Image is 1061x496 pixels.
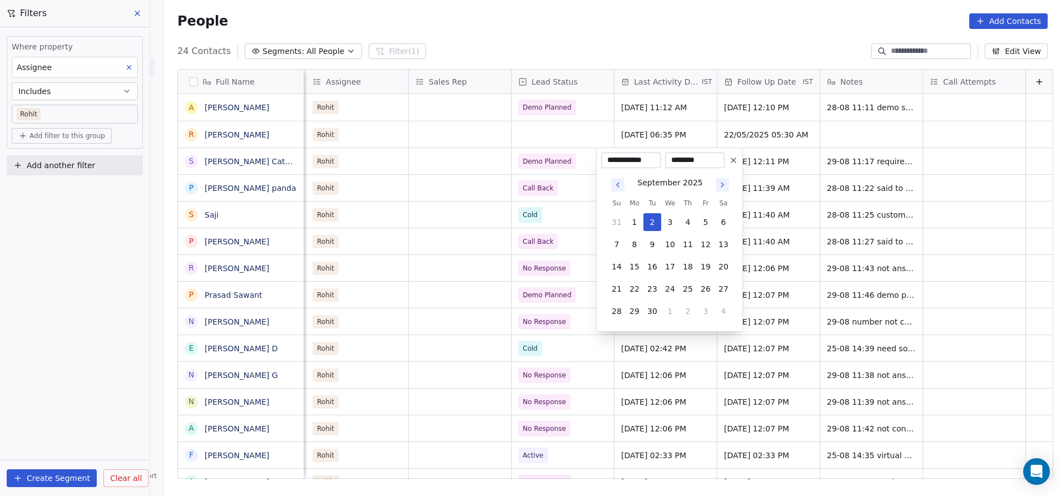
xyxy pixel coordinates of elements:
[679,302,697,320] button: 2
[697,280,715,298] button: 26
[679,235,697,253] button: 11
[697,235,715,253] button: 12
[626,280,643,298] button: 22
[608,213,626,231] button: 31
[697,302,715,320] button: 3
[661,213,679,231] button: 3
[715,177,730,193] button: Go to next month
[697,198,715,209] th: Friday
[679,280,697,298] button: 25
[697,213,715,231] button: 5
[608,198,626,209] th: Sunday
[679,258,697,276] button: 18
[697,258,715,276] button: 19
[715,235,732,253] button: 13
[661,302,679,320] button: 1
[626,258,643,276] button: 15
[637,177,702,189] div: September 2025
[661,235,679,253] button: 10
[626,213,643,231] button: 1
[608,280,626,298] button: 21
[608,235,626,253] button: 7
[715,213,732,231] button: 6
[643,280,661,298] button: 23
[643,258,661,276] button: 16
[643,235,661,253] button: 9
[643,213,661,231] button: 2
[715,258,732,276] button: 20
[661,198,679,209] th: Wednesday
[608,258,626,276] button: 14
[608,302,626,320] button: 28
[643,198,661,209] th: Tuesday
[610,177,626,193] button: Go to previous month
[626,235,643,253] button: 8
[715,302,732,320] button: 4
[715,280,732,298] button: 27
[679,198,697,209] th: Thursday
[715,198,732,209] th: Saturday
[643,302,661,320] button: 30
[626,302,643,320] button: 29
[661,258,679,276] button: 17
[661,280,679,298] button: 24
[679,213,697,231] button: 4
[626,198,643,209] th: Monday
